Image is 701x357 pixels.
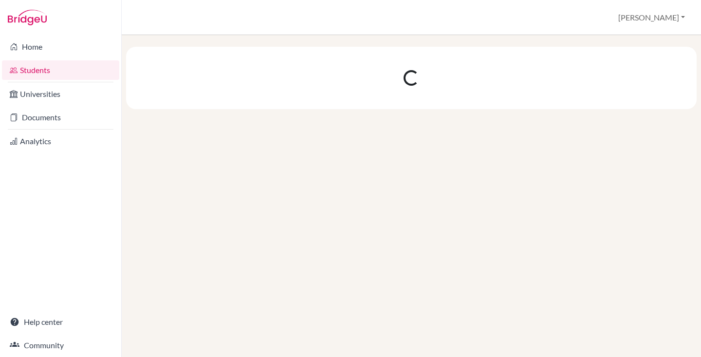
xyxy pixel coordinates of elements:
a: Analytics [2,132,119,151]
a: Students [2,60,119,80]
a: Universities [2,84,119,104]
button: [PERSON_NAME] [614,8,689,27]
a: Home [2,37,119,56]
img: Bridge-U [8,10,47,25]
a: Community [2,336,119,355]
a: Help center [2,312,119,332]
a: Documents [2,108,119,127]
